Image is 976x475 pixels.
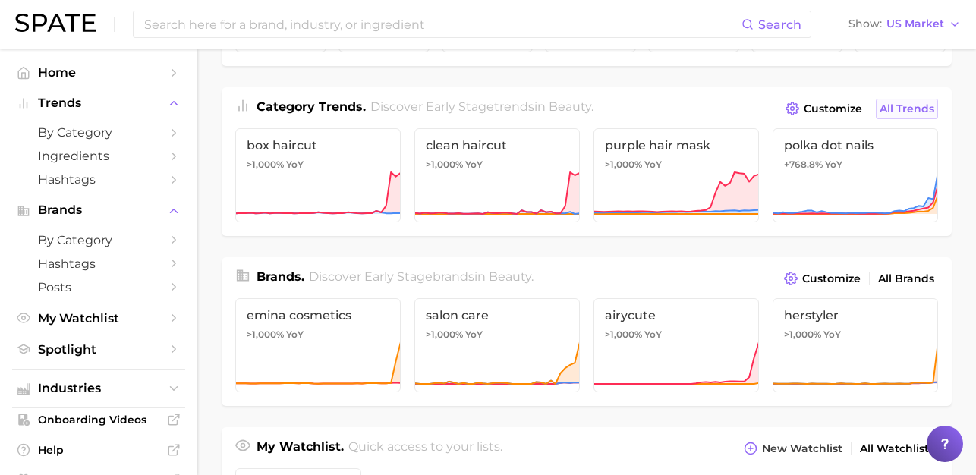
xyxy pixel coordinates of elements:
[465,329,483,341] span: YoY
[247,138,389,153] span: box haircut
[247,308,389,322] span: emina cosmetics
[12,408,185,431] a: Onboarding Videos
[12,228,185,252] a: by Category
[38,382,159,395] span: Industries
[38,172,159,187] span: Hashtags
[426,308,568,322] span: salon care
[12,439,185,461] a: Help
[414,298,580,392] a: salon care>1,000% YoY
[38,443,159,457] span: Help
[845,14,965,34] button: ShowUS Market
[823,329,841,341] span: YoY
[12,92,185,115] button: Trends
[605,159,642,170] span: >1,000%
[782,98,866,119] button: Customize
[235,128,401,222] a: box haircut>1,000% YoY
[489,269,531,284] span: beauty
[38,125,159,140] span: by Category
[12,121,185,144] a: by Category
[605,329,642,340] span: >1,000%
[257,99,366,114] span: Category Trends .
[370,99,593,114] span: Discover Early Stage trends in .
[257,269,304,284] span: Brands .
[38,413,159,426] span: Onboarding Videos
[38,311,159,326] span: My Watchlist
[286,329,304,341] span: YoY
[804,102,862,115] span: Customize
[878,272,934,285] span: All Brands
[825,159,842,171] span: YoY
[860,442,934,455] span: All Watchlists
[773,128,938,222] a: polka dot nails+768.8% YoY
[784,159,823,170] span: +768.8%
[426,159,463,170] span: >1,000%
[549,99,591,114] span: beauty
[465,159,483,171] span: YoY
[593,298,759,392] a: airycute>1,000% YoY
[644,159,662,171] span: YoY
[12,275,185,299] a: Posts
[38,65,159,80] span: Home
[348,438,502,459] h2: Quick access to your lists.
[12,307,185,330] a: My Watchlist
[38,149,159,163] span: Ingredients
[740,438,846,459] button: New Watchlist
[12,61,185,84] a: Home
[605,308,748,322] span: airycute
[38,342,159,357] span: Spotlight
[38,96,159,110] span: Trends
[12,199,185,222] button: Brands
[773,298,938,392] a: herstyler>1,000% YoY
[426,138,568,153] span: clean haircut
[12,168,185,191] a: Hashtags
[38,203,159,217] span: Brands
[593,128,759,222] a: purple hair mask>1,000% YoY
[15,14,96,32] img: SPATE
[309,269,534,284] span: Discover Early Stage brands in .
[880,102,934,115] span: All Trends
[784,308,927,322] span: herstyler
[802,272,861,285] span: Customize
[12,338,185,361] a: Spotlight
[38,256,159,271] span: Hashtags
[12,377,185,400] button: Industries
[758,17,801,32] span: Search
[605,138,748,153] span: purple hair mask
[886,20,944,28] span: US Market
[856,439,938,459] a: All Watchlists
[426,329,463,340] span: >1,000%
[12,144,185,168] a: Ingredients
[784,138,927,153] span: polka dot nails
[762,442,842,455] span: New Watchlist
[247,329,284,340] span: >1,000%
[143,11,741,37] input: Search here for a brand, industry, or ingredient
[38,280,159,294] span: Posts
[644,329,662,341] span: YoY
[780,268,864,289] button: Customize
[235,298,401,392] a: emina cosmetics>1,000% YoY
[286,159,304,171] span: YoY
[876,99,938,119] a: All Trends
[247,159,284,170] span: >1,000%
[784,329,821,340] span: >1,000%
[414,128,580,222] a: clean haircut>1,000% YoY
[38,233,159,247] span: by Category
[257,438,344,459] h1: My Watchlist.
[874,269,938,289] a: All Brands
[12,252,185,275] a: Hashtags
[848,20,882,28] span: Show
